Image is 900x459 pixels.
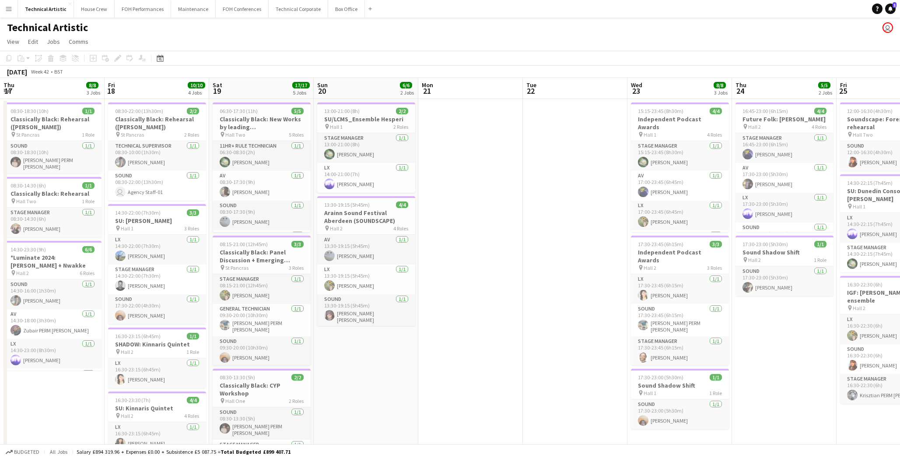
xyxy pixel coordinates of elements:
div: 2 Jobs [819,89,832,96]
span: Wed [631,81,642,89]
span: 10/10 [188,82,205,88]
app-card-role: AV1/117:30-23:00 (5h30m)[PERSON_NAME] [735,163,833,193]
span: Hall Two [853,131,872,138]
span: 2 Roles [289,398,304,404]
h3: SHADOW: Kinnaris Quintet [108,340,206,348]
span: 1 Role [82,198,95,205]
a: Comms [65,36,92,47]
app-card-role: LX1/113:30-19:15 (5h45m)[PERSON_NAME] [317,265,415,294]
app-card-role: Sound1/1 [631,230,729,260]
app-card-role: Sound1/108:30-17:30 (9h)[PERSON_NAME] [213,201,311,230]
span: 08:30-13:30 (5h) [220,374,255,381]
div: 3 Jobs [87,89,100,96]
span: 3/3 [291,241,304,247]
app-job-card: 06:30-17:30 (11h)5/5Classically Black: New Works by leading [DEMOGRAPHIC_DATA] composers Hall Two... [213,102,311,232]
h3: Classically Black: Rehearsal ([PERSON_NAME]) [4,115,102,131]
app-card-role: Sound1/117:30-23:45 (6h15m)[PERSON_NAME] PERM [PERSON_NAME] [631,304,729,336]
span: 23 [630,86,642,96]
span: Total Budgeted £899 407.71 [221,448,291,455]
span: 19 [211,86,222,96]
span: Thu [735,81,746,89]
span: 16:30-22:30 (6h) [847,281,882,288]
span: 4 Roles [707,131,722,138]
app-job-card: 15:15-23:45 (8h30m)4/4Independent Podcast Awards Hall 14 RolesStage Manager1/115:15-23:45 (8h30m)... [631,102,729,232]
span: Hall One [225,398,245,404]
app-card-role: AV1/114:30-18:00 (3h30m)Zubair PERM [PERSON_NAME] [4,309,102,339]
div: 17:30-23:00 (5h30m)1/1Sound Shadow Shift Hall 11 RoleSound1/117:30-23:00 (5h30m)[PERSON_NAME] [631,369,729,429]
span: 3/3 [187,209,199,216]
app-card-role: AV1/108:30-17:30 (9h)[PERSON_NAME] [213,171,311,201]
span: 16:30-23:15 (6h45m) [115,333,161,339]
span: 13:30-19:15 (5h45m) [324,201,370,208]
span: Hall 1 [330,124,343,130]
span: Edit [28,38,38,46]
span: 4/4 [187,397,199,403]
app-card-role: AV1/117:00-23:45 (6h45m)[PERSON_NAME] [631,171,729,201]
div: Salary £894 319.96 + Expenses £0.00 + Subsistence £5 087.75 = [77,448,291,455]
button: Box Office [328,0,365,18]
button: House Crew [74,0,115,18]
span: 13:00-21:00 (8h) [324,108,360,114]
app-job-card: 16:30-23:15 (6h45m)1/1SHADOW: Kinnaris Quintet Hall 21 RoleLX1/116:30-23:15 (6h45m)[PERSON_NAME] [108,328,206,388]
h3: SU/LCMS_Ensemble Hesperi [317,115,415,123]
app-card-role: 11hr+ Rule Technician1/106:30-08:30 (2h)[PERSON_NAME] [213,141,311,171]
span: 4 Roles [812,124,826,130]
span: 2 Roles [393,124,408,130]
span: 4/4 [396,201,408,208]
span: Hall 2 [121,349,133,355]
button: FOH Performances [115,0,171,18]
span: 16:45-23:00 (6h15m) [742,108,788,114]
app-card-role: LX1/117:00-23:45 (6h45m)[PERSON_NAME] [631,201,729,230]
span: Hall 2 [644,265,656,271]
span: Tue [526,81,536,89]
span: 1/1 [187,333,199,339]
h3: Arainn Sound Festival Aberdeen (SOUNDSCAPE) [317,209,415,225]
app-card-role: Sound1/113:30-19:15 (5h45m)[PERSON_NAME] [PERSON_NAME] [317,294,415,327]
span: 12:00-16:30 (4h30m) [847,108,893,114]
span: 21 [420,86,433,96]
span: 6 Roles [80,270,95,276]
span: Hall 1 [644,390,656,396]
app-card-role: General Technician1/109:30-20:00 (10h30m)[PERSON_NAME] PERM [PERSON_NAME] [213,304,311,336]
app-card-role: Stage Manager1/1 [213,230,311,260]
span: Hall 1 [853,203,865,210]
span: 6/6 [82,246,95,253]
div: 3 Jobs [714,89,728,96]
div: 5 Jobs [293,89,309,96]
span: 06:30-17:30 (11h) [220,108,258,114]
app-job-card: 08:30-18:30 (10h)1/1Classically Black: Rehearsal ([PERSON_NAME]) St Pancras1 RoleSound1/108:30-18... [4,102,102,173]
h3: Classically Black: New Works by leading [DEMOGRAPHIC_DATA] composers [213,115,311,131]
span: St Pancras [121,131,144,138]
h3: Sound Shadow Shift [631,381,729,389]
app-card-role: LX1/117:30-23:00 (5h30m)[PERSON_NAME] [735,193,833,222]
app-job-card: 17:30-23:00 (5h30m)1/1Sound Shadow Shift Hall 21 RoleSound1/117:30-23:00 (5h30m)[PERSON_NAME] [735,236,833,296]
span: 1/1 [82,182,95,189]
span: View [7,38,19,46]
app-card-role: Stage Manager1/108:15-21:00 (12h45m)[PERSON_NAME] [213,274,311,304]
span: 1 [893,2,896,8]
app-card-role: Stage Manager1/113:00-21:00 (8h)[PERSON_NAME] [317,133,415,163]
span: 3/3 [710,241,722,247]
div: BST [54,68,63,75]
span: 16:30-23:30 (7h) [115,397,151,403]
span: 1/1 [82,108,95,114]
app-job-card: 08:15-21:00 (12h45m)3/3Classically Black: Panel Discussion + Emerging Talent Showcase St Pancras3... [213,236,311,365]
span: 2/2 [187,108,199,114]
span: Hall 2 [121,413,133,419]
span: St Pancras [16,131,39,138]
span: Hall 2 [748,124,761,130]
span: Hall 2 [853,305,865,311]
app-job-card: 13:30-19:15 (5h45m)4/4Arainn Sound Festival Aberdeen (SOUNDSCAPE) Hall 24 RolesAV1/113:30-19:15 (... [317,196,415,326]
app-card-role: Technical Supervisor1/108:30-10:00 (1h30m)[PERSON_NAME] [108,141,206,171]
span: 08:30-18:30 (10h) [11,108,49,114]
app-card-role: LX1/116:30-23:15 (6h45m)[PERSON_NAME] [108,422,206,452]
span: 20 [316,86,328,96]
span: 15:15-23:45 (8h30m) [638,108,683,114]
span: Mon [422,81,433,89]
span: 24 [734,86,746,96]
